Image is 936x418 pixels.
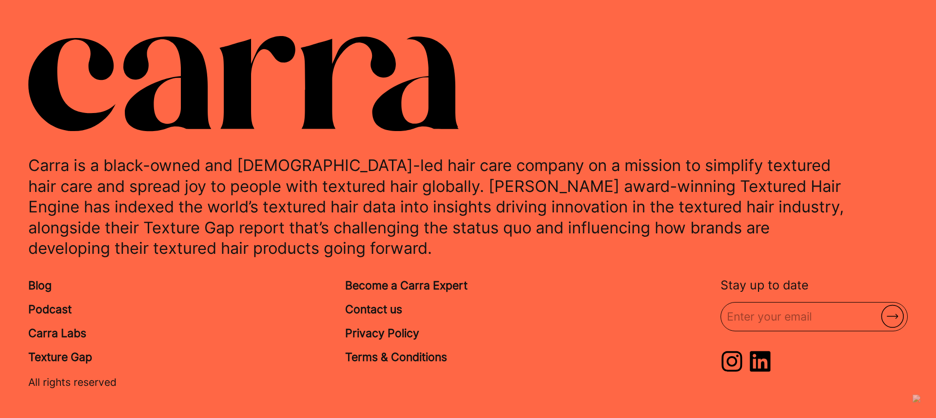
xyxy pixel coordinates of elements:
[28,279,52,292] a: Blog
[345,303,402,316] a: Contact us
[28,376,908,389] p: All rights reserved
[28,326,86,340] a: Carra Labs
[28,303,72,316] a: Podcast
[28,350,92,364] a: Texture Gap
[28,155,852,258] p: Carra is a black-owned and [DEMOGRAPHIC_DATA]-led hair care company on a mission to simplify text...
[878,304,907,330] button: Send
[345,326,419,340] a: Privacy Policy
[345,279,468,292] a: Become a Carra Expert
[345,350,447,364] a: Terms & Conditions
[721,277,908,293] p: Stay up to date
[726,303,878,331] input: Enter your email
